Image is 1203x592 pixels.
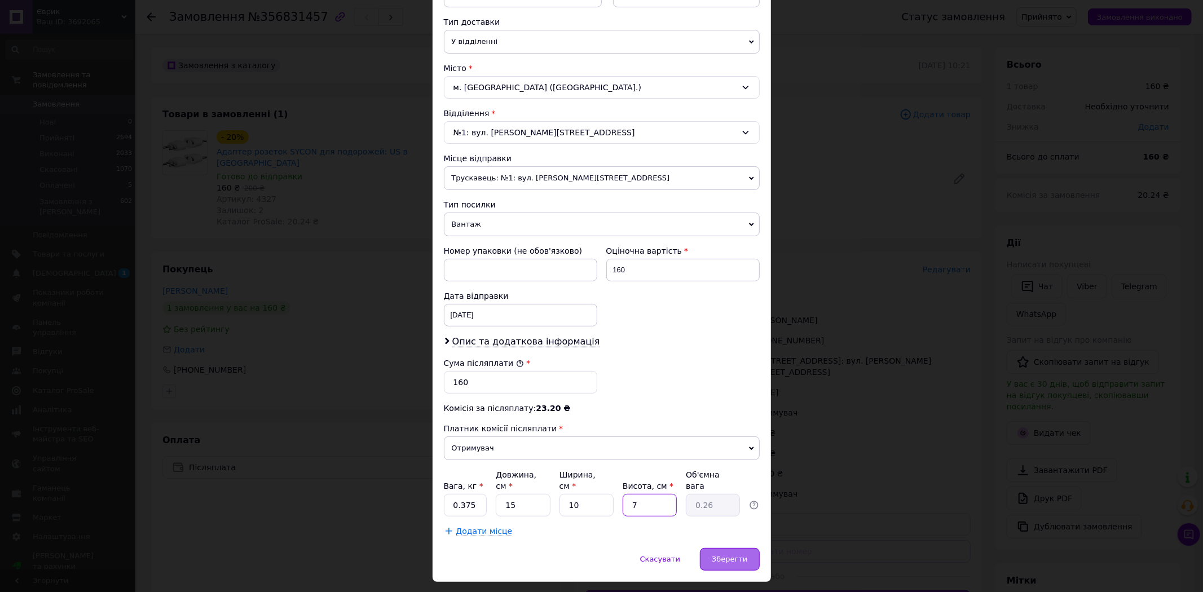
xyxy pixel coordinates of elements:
[452,336,600,347] span: Опис та додаткова інформація
[456,527,513,536] span: Додати місце
[444,166,760,190] span: Трускавець: №1: вул. [PERSON_NAME][STREET_ADDRESS]
[444,121,760,144] div: №1: вул. [PERSON_NAME][STREET_ADDRESS]
[444,213,760,236] span: Вантаж
[606,245,760,257] div: Оціночна вартість
[444,359,524,368] label: Сума післяплати
[444,30,760,54] span: У відділенні
[444,63,760,74] div: Місто
[444,481,483,491] label: Вага, кг
[444,403,760,414] div: Комісія за післяплату:
[444,290,597,302] div: Дата відправки
[496,470,536,491] label: Довжина, см
[444,245,597,257] div: Номер упаковки (не обов'язково)
[444,76,760,99] div: м. [GEOGRAPHIC_DATA] ([GEOGRAPHIC_DATA].)
[444,424,557,433] span: Платник комісії післяплати
[712,555,747,563] span: Зберегти
[686,469,740,492] div: Об'ємна вага
[640,555,680,563] span: Скасувати
[444,200,496,209] span: Тип посилки
[444,17,500,26] span: Тип доставки
[623,481,673,491] label: Висота, см
[444,436,760,460] span: Отримувач
[444,154,512,163] span: Місце відправки
[444,108,760,119] div: Відділення
[536,404,570,413] span: 23.20 ₴
[559,470,596,491] label: Ширина, см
